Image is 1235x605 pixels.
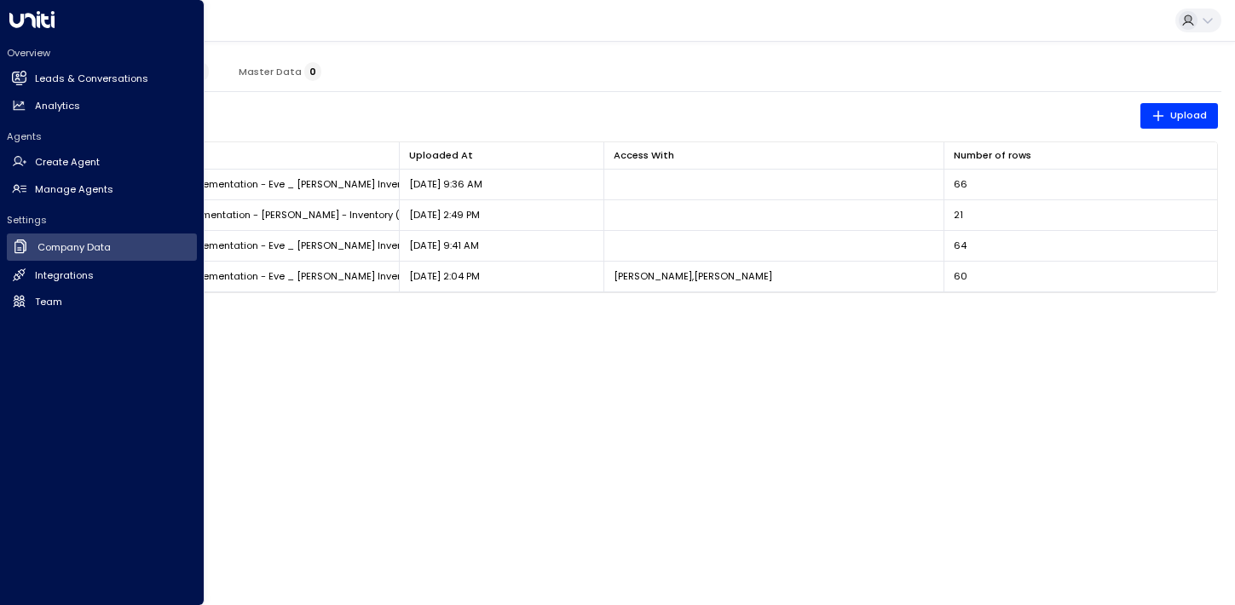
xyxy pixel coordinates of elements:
p: [DATE] 9:41 AM [409,239,479,252]
p: [PERSON_NAME], [PERSON_NAME] [614,269,772,283]
span: Office Evolution (DBA) Implementation - [PERSON_NAME] - Inventory (10).csv [68,208,433,222]
button: Upload [1140,103,1218,128]
p: [DATE] 2:04 PM [409,269,480,283]
div: File Name [68,147,389,164]
a: Company Data [7,233,197,262]
h2: Company Data [38,240,111,255]
a: Analytics [7,93,197,118]
h2: Analytics [35,99,80,113]
a: Leads & Conversations [7,66,197,92]
p: [DATE] 9:36 AM [409,177,482,191]
span: Venture X _ IO - Denver Implementation - Eve _ [PERSON_NAME] Inventory (1).csv [68,177,454,191]
a: Team [7,289,197,314]
div: Number of rows [954,147,1207,164]
span: 64 [954,239,967,252]
h2: Settings [7,213,197,227]
p: [DATE] 2:49 PM [409,208,480,222]
span: Upload [1151,107,1207,124]
h2: Leads & Conversations [35,72,148,86]
h2: Agents [7,130,197,143]
a: Create Agent [7,150,197,176]
h2: Team [35,295,62,309]
span: Venture X _ IO - Denver Implementation - Eve _ [PERSON_NAME] Inventory (13).csv [68,269,460,283]
span: Venture X _ IO - Denver Implementation - Eve _ [PERSON_NAME] Inventory (4).csv [68,239,457,252]
span: 66 [954,177,967,191]
div: Access With [614,147,934,164]
div: Uploaded At [409,147,593,164]
div: Number of rows [954,147,1031,164]
div: Uploaded At [409,147,473,164]
span: 21 [954,208,963,222]
span: 60 [954,269,967,283]
a: Manage Agents [7,176,197,202]
h2: Manage Agents [35,182,113,197]
h2: Overview [7,46,197,60]
span: 0 [304,62,321,81]
span: Master Data [239,66,321,78]
h2: Integrations [35,268,94,283]
a: Integrations [7,262,197,288]
h2: Create Agent [35,155,100,170]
